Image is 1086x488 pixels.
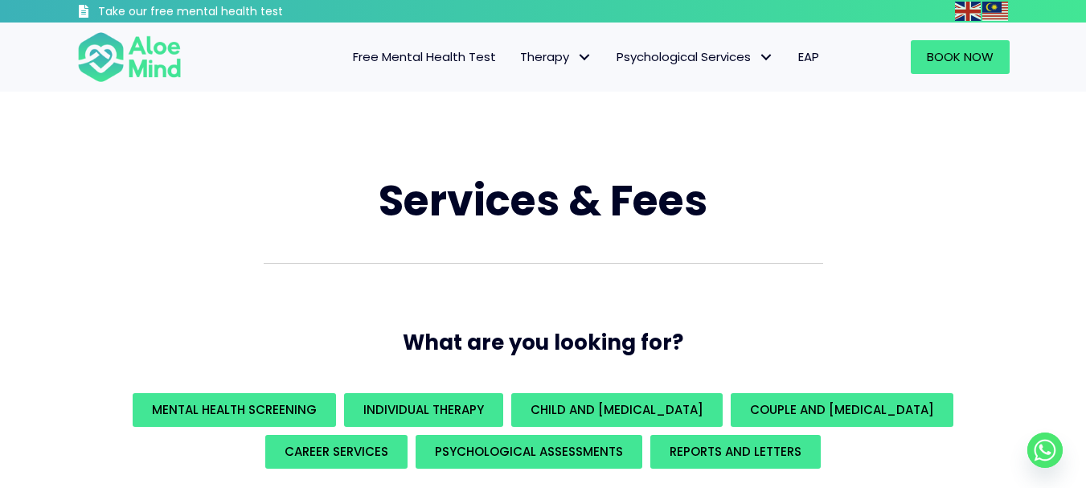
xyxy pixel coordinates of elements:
a: Individual Therapy [344,393,503,427]
div: What are you looking for? [77,389,1010,473]
span: Services & Fees [379,171,707,230]
span: Individual Therapy [363,401,484,418]
a: REPORTS AND LETTERS [650,435,821,469]
h3: Take our free mental health test [98,4,369,20]
img: Aloe mind Logo [77,31,182,84]
span: REPORTS AND LETTERS [670,443,801,460]
a: Book Now [911,40,1010,74]
span: Career Services [285,443,388,460]
span: Free Mental Health Test [353,48,496,65]
a: English [955,2,982,20]
img: ms [982,2,1008,21]
a: Career Services [265,435,408,469]
a: Take our free mental health test [77,4,369,23]
a: TherapyTherapy: submenu [508,40,604,74]
a: EAP [786,40,831,74]
span: Therapy [520,48,592,65]
a: Child and [MEDICAL_DATA] [511,393,723,427]
span: Therapy: submenu [573,46,596,69]
a: Malay [982,2,1010,20]
span: Mental Health Screening [152,401,317,418]
a: Psychological ServicesPsychological Services: submenu [604,40,786,74]
a: Free Mental Health Test [341,40,508,74]
span: Child and [MEDICAL_DATA] [531,401,703,418]
a: Whatsapp [1027,433,1063,468]
span: Psychological Services [617,48,774,65]
span: Psychological assessments [435,443,623,460]
nav: Menu [203,40,831,74]
span: Couple and [MEDICAL_DATA] [750,401,934,418]
span: Psychological Services: submenu [755,46,778,69]
a: Couple and [MEDICAL_DATA] [731,393,953,427]
a: Psychological assessments [416,435,642,469]
a: Mental Health Screening [133,393,336,427]
img: en [955,2,981,21]
span: What are you looking for? [403,328,683,357]
span: EAP [798,48,819,65]
span: Book Now [927,48,994,65]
